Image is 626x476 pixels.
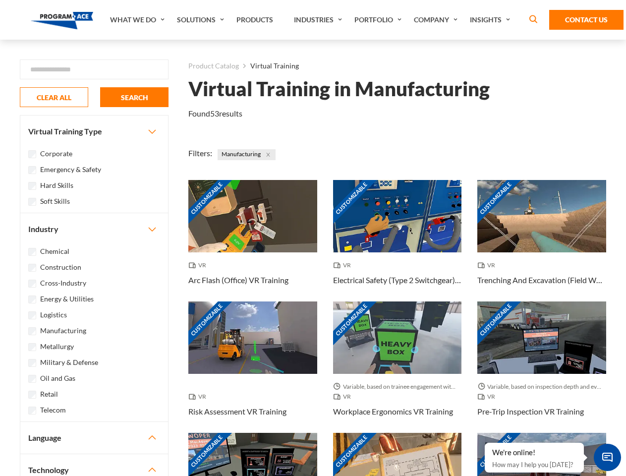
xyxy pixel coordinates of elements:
h1: Virtual Training in Manufacturing [188,80,490,98]
span: VR [477,260,499,270]
input: Oil and Gas [28,375,36,383]
span: VR [188,392,210,402]
a: Customizable Thumbnail - Trenching And Excavation (Field Work) VR Training VR Trenching And Excav... [477,180,606,301]
label: Construction [40,262,81,273]
span: Variable, based on trainee engagement with exercises. [333,382,462,392]
a: Customizable Thumbnail - Risk Assessment VR Training VR Risk Assessment VR Training [188,301,317,433]
label: Manufacturing [40,325,86,336]
div: We're online! [492,448,576,458]
p: Found results [188,108,242,119]
label: Emergency & Safety [40,164,101,175]
input: Telecom [28,407,36,415]
h3: Arc Flash (Office) VR Training [188,274,288,286]
span: VR [477,392,499,402]
label: Military & Defense [40,357,98,368]
input: Military & Defense [28,359,36,367]
label: Corporate [40,148,72,159]
input: Corporate [28,150,36,158]
li: Virtual Training [239,59,299,72]
input: Retail [28,391,36,399]
span: Chat Widget [594,444,621,471]
h3: Workplace Ergonomics VR Training [333,406,453,417]
button: Close [263,149,274,160]
h3: Trenching And Excavation (Field Work) VR Training [477,274,606,286]
label: Chemical [40,246,69,257]
button: CLEAR ALL [20,87,88,107]
input: Manufacturing [28,327,36,335]
button: Virtual Training Type [20,116,168,147]
input: Metallurgy [28,343,36,351]
span: VR [333,260,355,270]
em: 53 [210,109,219,118]
span: VR [188,260,210,270]
label: Metallurgy [40,341,74,352]
input: Hard Skills [28,182,36,190]
span: Filters: [188,148,212,158]
a: Product Catalog [188,59,239,72]
input: Logistics [28,311,36,319]
input: Soft Skills [28,198,36,206]
label: Energy & Utilities [40,294,94,304]
span: Manufacturing [218,149,276,160]
input: Chemical [28,248,36,256]
label: Soft Skills [40,196,70,207]
button: Language [20,422,168,454]
a: Customizable Thumbnail - Workplace Ergonomics VR Training Variable, based on trainee engagement w... [333,301,462,433]
input: Emergency & Safety [28,166,36,174]
span: VR [333,392,355,402]
img: Program-Ace [31,12,94,29]
h3: Electrical Safety (Type 2 Switchgear) VR Training [333,274,462,286]
label: Hard Skills [40,180,73,191]
p: How may I help you [DATE]? [492,459,576,471]
h3: Risk Assessment VR Training [188,406,286,417]
a: Customizable Thumbnail - Electrical Safety (Type 2 Switchgear) VR Training VR Electrical Safety (... [333,180,462,301]
span: Variable, based on inspection depth and event interaction. [477,382,606,392]
label: Telecom [40,405,66,416]
a: Customizable Thumbnail - Arc Flash (Office) VR Training VR Arc Flash (Office) VR Training [188,180,317,301]
a: Customizable Thumbnail - Pre-Trip Inspection VR Training Variable, based on inspection depth and ... [477,301,606,433]
label: Cross-Industry [40,278,86,289]
button: Industry [20,213,168,245]
input: Energy & Utilities [28,296,36,303]
label: Logistics [40,309,67,320]
input: Cross-Industry [28,280,36,288]
a: Contact Us [549,10,624,30]
h3: Pre-Trip Inspection VR Training [477,406,584,417]
input: Construction [28,264,36,272]
label: Oil and Gas [40,373,75,384]
nav: breadcrumb [188,59,606,72]
label: Retail [40,389,58,400]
